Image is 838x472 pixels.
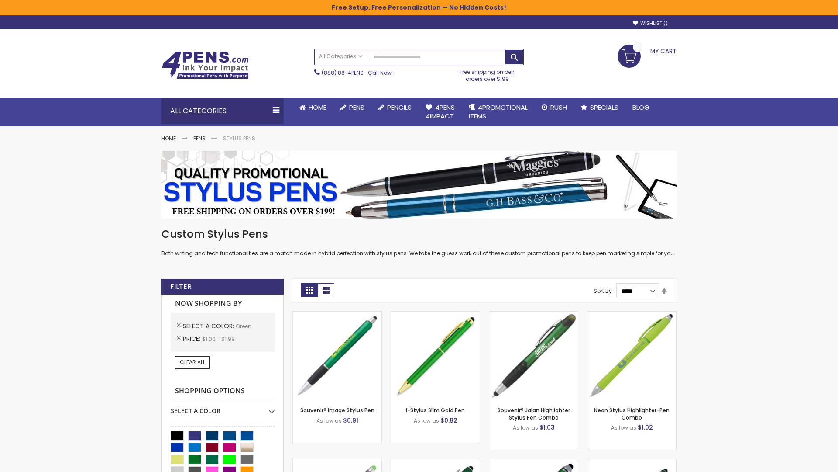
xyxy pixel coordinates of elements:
[391,311,480,319] a: I-Stylus Slim Gold-Green
[489,459,578,466] a: Kyra Pen with Stylus and Flashlight-Green
[633,20,668,27] a: Wishlist
[316,417,342,424] span: As low as
[322,69,393,76] span: - Call Now!
[171,295,275,313] strong: Now Shopping by
[462,98,535,126] a: 4PROMOTIONALITEMS
[300,406,374,414] a: Souvenir® Image Stylus Pen
[315,49,367,64] a: All Categories
[535,98,574,117] a: Rush
[170,282,192,292] strong: Filter
[539,423,555,432] span: $1.03
[414,417,439,424] span: As low as
[590,103,618,112] span: Specials
[469,103,528,121] span: 4PROMOTIONAL ITEMS
[183,322,236,330] span: Select A Color
[498,406,570,421] a: Souvenir® Jalan Highlighter Stylus Pen Combo
[611,424,636,431] span: As low as
[587,459,676,466] a: Colter Stylus Twist Metal Pen-Green
[513,424,538,431] span: As low as
[180,358,205,366] span: Clear All
[349,103,364,112] span: Pens
[301,283,318,297] strong: Grid
[161,227,677,257] div: Both writing and tech functionalities are a match made in hybrid perfection with stylus pens. We ...
[550,103,567,112] span: Rush
[489,311,578,319] a: Souvenir® Jalan Highlighter Stylus Pen Combo-Green
[161,135,176,142] a: Home
[574,98,625,117] a: Specials
[292,98,333,117] a: Home
[371,98,419,117] a: Pencils
[293,459,381,466] a: Islander Softy Gel with Stylus - ColorJet Imprint-Green
[440,416,457,425] span: $0.82
[426,103,455,121] span: 4Pens 4impact
[193,135,206,142] a: Pens
[406,406,465,414] a: I-Stylus Slim Gold Pen
[451,65,524,83] div: Free shipping on pen orders over $199
[175,356,210,368] a: Clear All
[343,416,358,425] span: $0.91
[223,135,255,142] strong: Stylus Pens
[391,312,480,400] img: I-Stylus Slim Gold-Green
[161,227,677,241] h1: Custom Stylus Pens
[419,98,462,126] a: 4Pens4impact
[293,312,381,400] img: Souvenir® Image Stylus Pen-Green
[161,151,677,219] img: Stylus Pens
[171,382,275,401] strong: Shopping Options
[638,423,653,432] span: $1.02
[391,459,480,466] a: Custom Soft Touch® Metal Pens with Stylus-Green
[632,103,649,112] span: Blog
[594,287,612,295] label: Sort By
[625,98,656,117] a: Blog
[202,335,235,343] span: $1.00 - $1.99
[183,334,202,343] span: Price
[594,406,670,421] a: Neon Stylus Highlighter-Pen Combo
[236,323,251,330] span: Green
[319,53,363,60] span: All Categories
[293,311,381,319] a: Souvenir® Image Stylus Pen-Green
[587,312,676,400] img: Neon Stylus Highlighter-Pen Combo-Green
[587,311,676,319] a: Neon Stylus Highlighter-Pen Combo-Green
[161,98,284,124] div: All Categories
[309,103,326,112] span: Home
[489,312,578,400] img: Souvenir® Jalan Highlighter Stylus Pen Combo-Green
[387,103,412,112] span: Pencils
[322,69,364,76] a: (888) 88-4PENS
[171,400,275,415] div: Select A Color
[333,98,371,117] a: Pens
[161,51,249,79] img: 4Pens Custom Pens and Promotional Products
